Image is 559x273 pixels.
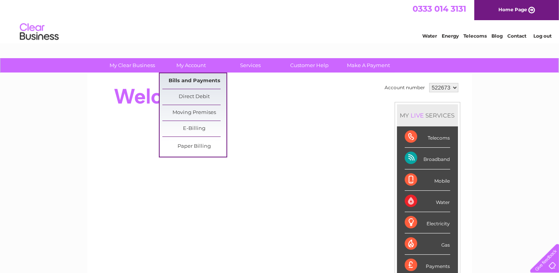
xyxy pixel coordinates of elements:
td: Account number [383,81,427,94]
a: Blog [491,33,503,39]
div: Mobile [405,169,450,191]
a: My Account [159,58,223,73]
a: Paper Billing [162,139,226,154]
a: Make A Payment [336,58,401,73]
a: 0333 014 3131 [413,4,466,14]
div: Telecoms [405,126,450,148]
div: Electricity [405,212,450,233]
div: Clear Business is a trading name of Verastar Limited (registered in [GEOGRAPHIC_DATA] No. 3667643... [96,4,463,38]
div: MY SERVICES [397,104,458,126]
div: LIVE [409,112,426,119]
a: Log out [533,33,552,39]
div: Water [405,191,450,212]
a: My Clear Business [100,58,164,73]
img: logo.png [19,20,59,44]
a: Contact [507,33,526,39]
a: Bills and Payments [162,73,226,89]
div: Broadband [405,148,450,169]
a: Telecoms [463,33,487,39]
a: Moving Premises [162,105,226,121]
a: E-Billing [162,121,226,136]
a: Customer Help [277,58,341,73]
a: Services [218,58,282,73]
div: Gas [405,233,450,255]
a: Water [422,33,437,39]
a: Energy [442,33,459,39]
a: Direct Debit [162,89,226,105]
